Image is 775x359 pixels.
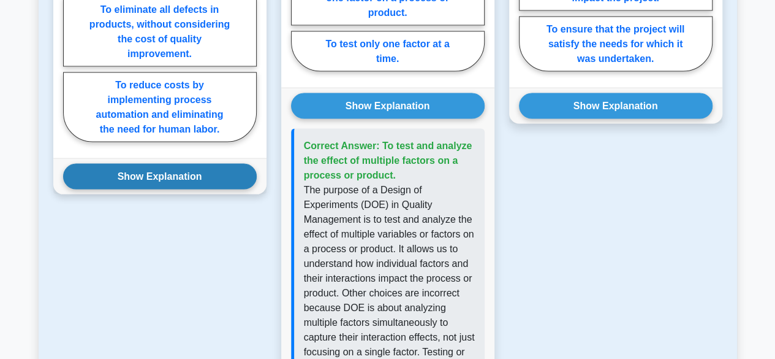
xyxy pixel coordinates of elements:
[291,93,485,119] button: Show Explanation
[519,17,713,72] label: To ensure that the project will satisfy the needs for which it was undertaken.
[63,72,257,142] label: To reduce costs by implementing process automation and eliminating the need for human labor.
[63,164,257,190] button: Show Explanation
[519,93,713,119] button: Show Explanation
[304,141,472,180] span: Correct Answer: To test and analyze the effect of multiple factors on a process or product.
[291,31,485,72] label: To test only one factor at a time.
